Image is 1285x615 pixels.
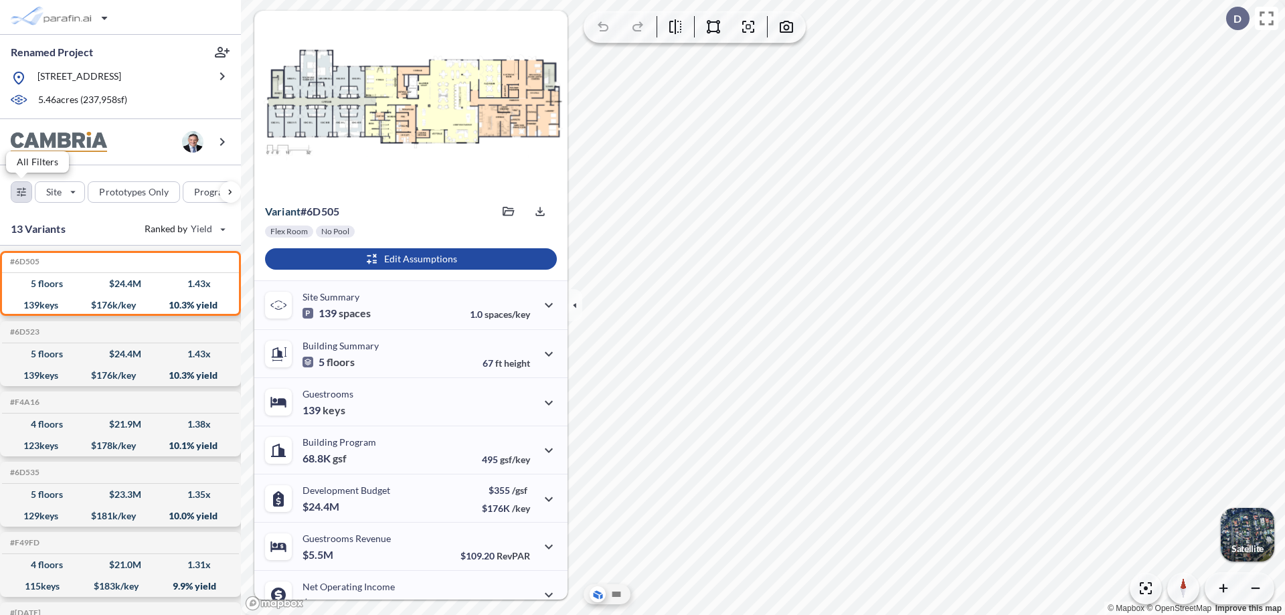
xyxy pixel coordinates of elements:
span: spaces [339,306,371,320]
button: Aerial View [590,586,606,602]
p: Prototypes Only [99,185,169,199]
button: Edit Assumptions [265,248,557,270]
p: $109.20 [460,550,530,561]
button: Site Plan [608,586,624,602]
span: /key [512,503,530,514]
p: Building Summary [303,340,379,351]
p: Guestrooms Revenue [303,533,391,544]
p: $5.5M [303,548,335,561]
p: [STREET_ADDRESS] [37,70,121,86]
button: Site [35,181,85,203]
p: # 6d505 [265,205,339,218]
p: All Filters [17,157,58,167]
p: Development Budget [303,485,390,496]
button: Switcher ImageSatellite [1221,508,1274,561]
p: $355 [482,485,530,496]
a: OpenStreetMap [1146,604,1211,613]
p: Renamed Project [11,45,93,60]
p: Net Operating Income [303,581,395,592]
a: Mapbox [1108,604,1144,613]
img: BrandImage [11,132,107,153]
button: Prototypes Only [88,181,180,203]
button: Ranked by Yield [134,218,234,240]
p: D [1233,13,1241,25]
p: $176K [482,503,530,514]
h5: Click to copy the code [7,538,39,547]
p: Site [46,185,62,199]
p: Site Summary [303,291,359,302]
span: /gsf [512,485,527,496]
span: RevPAR [497,550,530,561]
p: $2.5M [303,596,335,610]
img: Switcher Image [1221,508,1274,561]
p: 13 Variants [11,221,66,237]
p: Edit Assumptions [384,252,457,266]
span: gsf [333,452,347,465]
span: Variant [265,205,301,217]
span: height [504,357,530,369]
p: 1.0 [470,309,530,320]
h5: Click to copy the code [7,468,39,477]
p: 67 [483,357,530,369]
span: Yield [191,222,213,236]
p: 5 [303,355,355,369]
button: Program [183,181,255,203]
img: user logo [182,131,203,153]
span: spaces/key [485,309,530,320]
a: Improve this map [1215,604,1282,613]
p: 68.8K [303,452,347,465]
a: Mapbox homepage [245,596,304,611]
p: Building Program [303,436,376,448]
p: 495 [482,454,530,465]
h5: Click to copy the code [7,398,39,407]
p: 139 [303,306,371,320]
p: Flex Room [270,226,308,237]
span: floors [327,355,355,369]
p: 139 [303,404,345,417]
p: Guestrooms [303,388,353,400]
span: gsf/key [500,454,530,465]
p: Program [194,185,232,199]
span: keys [323,404,345,417]
h5: Click to copy the code [7,327,39,337]
h5: Click to copy the code [7,257,39,266]
span: margin [501,598,530,610]
span: ft [495,357,502,369]
p: 5.46 acres ( 237,958 sf) [38,93,127,108]
p: No Pool [321,226,349,237]
p: $24.4M [303,500,341,513]
p: Satellite [1231,543,1264,554]
p: 45.0% [473,598,530,610]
